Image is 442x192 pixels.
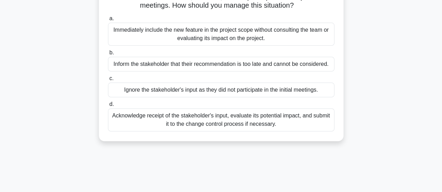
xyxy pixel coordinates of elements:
div: Immediately include the new feature in the project scope without consulting the team or evaluatin... [108,23,334,46]
span: d. [109,101,114,107]
span: c. [109,75,114,81]
span: a. [109,15,114,21]
span: b. [109,49,114,55]
div: Acknowledge receipt of the stakeholder's input, evaluate its potential impact, and submit it to t... [108,108,334,131]
div: Ignore the stakeholder's input as they did not participate in the initial meetings. [108,83,334,97]
div: Inform the stakeholder that their recommendation is too late and cannot be considered. [108,57,334,71]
